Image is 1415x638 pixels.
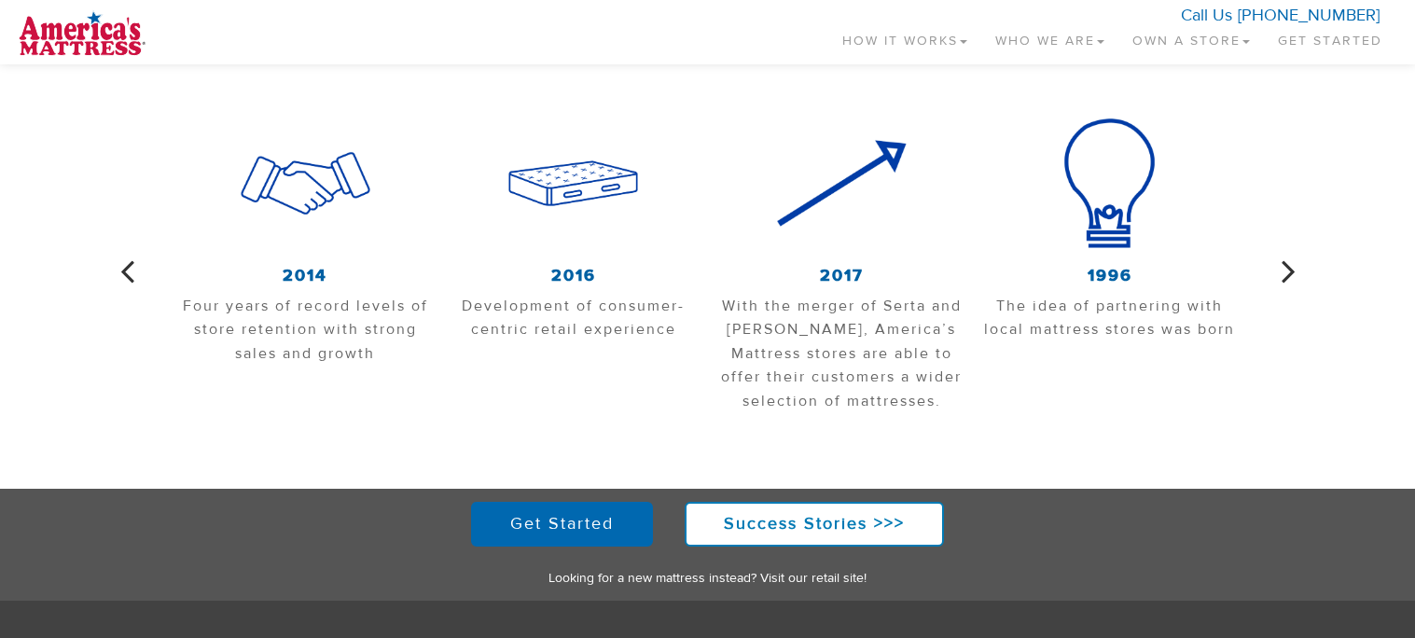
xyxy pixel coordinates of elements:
img: Lightbulb_Icon.png [1045,118,1174,248]
h3: 2014 [176,267,436,285]
a: Get Started [471,502,653,547]
img: HandShake_Icon.png [241,118,370,248]
h3: 1996 [980,267,1240,285]
a: Looking for a new mattress instead? Visit our retail site! [548,570,867,587]
h3: 2016 [444,267,703,285]
strong: Success Stories >>> [724,513,905,534]
a: Own a Store [1118,9,1264,64]
p: With the merger of Serta and [PERSON_NAME], America’s Mattress stores are able to offer their cus... [713,295,972,423]
a: Who We Are [981,9,1118,64]
a: How It Works [828,9,981,64]
h3: 2017 [713,267,972,285]
p: Development of consumer-centric retail experience [444,295,703,352]
a: Success Stories >>> [685,502,944,547]
img: Mattress1_Icon.png [508,118,638,248]
span: Call Us [1181,5,1232,26]
img: logo [19,9,146,56]
a: [PHONE_NUMBER] [1238,5,1380,26]
p: Four years of record levels of store retention with strong sales and growth [176,295,436,376]
img: Arrow_Icon.png [777,118,907,248]
a: Get Started [1264,9,1396,64]
p: The idea of partnering with local mattress stores was born [980,295,1240,352]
